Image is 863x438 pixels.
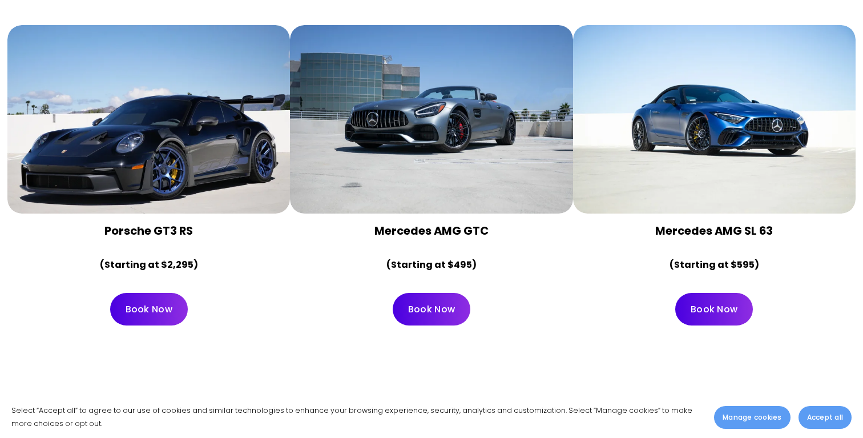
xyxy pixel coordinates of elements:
strong: (Starting at $2,295) [100,258,198,271]
strong: Mercedes AMG SL 63 [655,223,773,239]
strong: Mercedes AMG GTC [374,223,489,239]
strong: (Starting at $595) [670,258,759,271]
strong: Porsche GT3 RS [104,223,193,239]
strong: (Starting at $495) [386,258,477,271]
button: Manage cookies [714,406,790,429]
strong: Premium-Luxury Rentals [17,391,295,421]
span: Manage cookies [723,412,781,423]
button: Accept all [799,406,852,429]
span: Accept all [807,412,843,423]
a: Book Now [110,293,188,326]
p: Select “Accept all” to agree to our use of cookies and similar technologies to enhance your brows... [11,404,703,430]
a: Book Now [675,293,753,326]
a: Book Now [393,293,470,326]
